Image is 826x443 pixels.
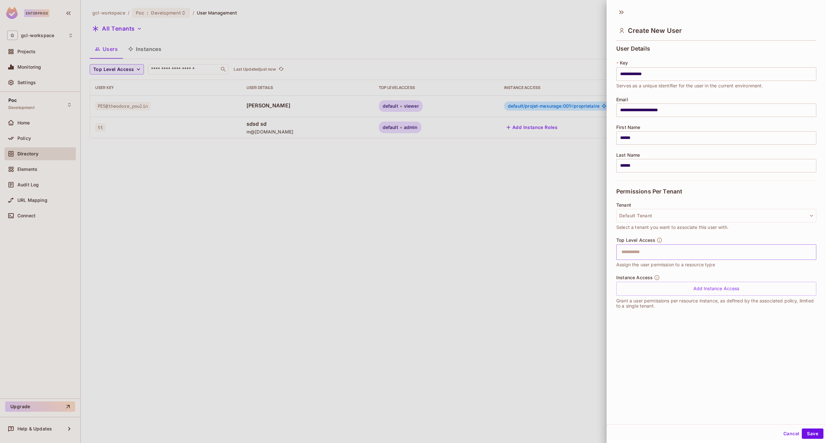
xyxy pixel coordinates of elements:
span: Instance Access [616,275,653,280]
span: Serves as a unique identifier for the user in the current environment. [616,82,763,89]
span: Email [616,97,628,102]
button: Save [802,428,823,439]
span: Key [620,60,628,65]
span: Tenant [616,202,631,208]
button: Cancel [781,428,802,439]
span: Select a tenant you want to associate this user with. [616,224,729,231]
span: Last Name [616,153,640,158]
p: Grant a user permissions per resource instance, as defined by the associated policy, limited to a... [616,298,816,309]
span: Top Level Access [616,238,655,243]
span: Permissions Per Tenant [616,188,682,195]
button: Open [813,251,814,252]
button: Default Tenant [616,209,816,222]
span: Create New User [628,27,682,34]
span: User Details [616,45,650,52]
span: Assign the user permission to a resource type [616,261,715,268]
span: First Name [616,125,640,130]
div: Add Instance Access [616,282,816,296]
